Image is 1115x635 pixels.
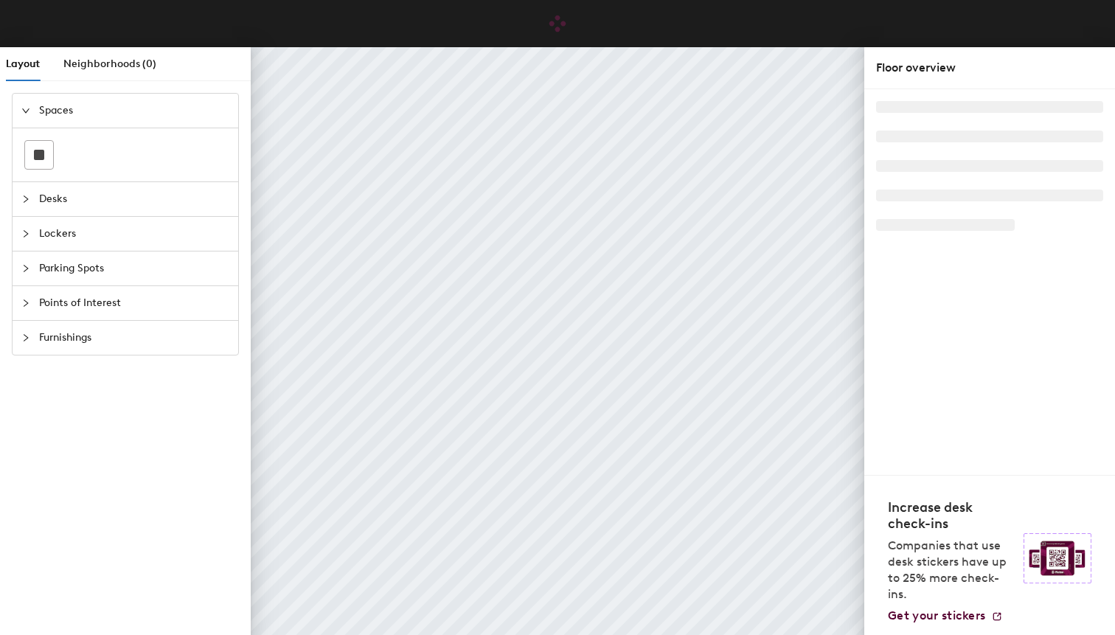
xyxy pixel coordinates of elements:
span: Neighborhoods (0) [63,58,156,70]
span: collapsed [21,264,30,273]
span: collapsed [21,229,30,238]
a: Get your stickers [888,608,1003,623]
h4: Increase desk check-ins [888,499,1015,532]
span: Get your stickers [888,608,985,622]
span: Lockers [39,217,229,251]
p: Companies that use desk stickers have up to 25% more check-ins. [888,538,1015,603]
img: Sticker logo [1024,533,1091,583]
span: Layout [6,58,40,70]
span: Parking Spots [39,251,229,285]
span: expanded [21,106,30,115]
span: collapsed [21,333,30,342]
span: Desks [39,182,229,216]
span: collapsed [21,299,30,308]
span: collapsed [21,195,30,204]
span: Points of Interest [39,286,229,320]
span: Spaces [39,94,229,128]
span: Furnishings [39,321,229,355]
div: Floor overview [876,59,1103,77]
